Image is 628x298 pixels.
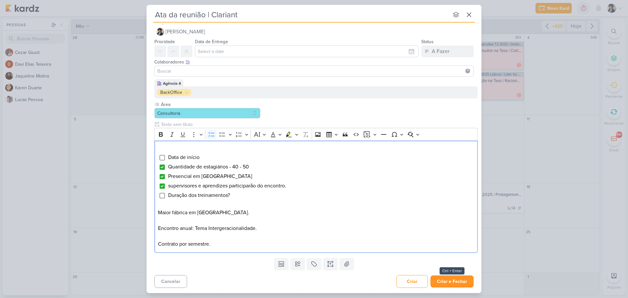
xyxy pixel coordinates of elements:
button: Consultoria [154,108,260,118]
input: Select a date [195,45,419,57]
div: Colaboradores [154,59,474,65]
span: supervisores e aprendizes participarão do encontro. [168,183,286,189]
div: Editor toolbar [154,128,478,141]
input: Buscar [156,67,472,75]
input: Texto sem título [160,121,478,128]
span: Presencial em [GEOGRAPHIC_DATA] [168,173,252,180]
div: Editor editing area: main [154,141,478,253]
button: Cancelar [154,275,187,288]
button: [PERSON_NAME] [154,26,474,38]
input: Kard Sem Título [153,9,449,21]
div: BackOffice [160,89,182,96]
button: Criar [396,275,428,288]
label: Status [421,39,434,44]
label: Data de Entrega [195,39,228,44]
span: [PERSON_NAME] [166,28,205,36]
p: Maior fábrica em [GEOGRAPHIC_DATA]. [158,209,474,217]
button: A Fazer [421,45,474,57]
span: Quantidade de estagiários - 40 - 50 [168,164,249,170]
p: Encontro anual: Tema Intergeracionalidade. [158,224,474,232]
label: Prioridade [154,39,175,44]
label: Área [160,101,260,108]
button: Criar e Fechar [430,275,474,288]
img: Pedro Luahn Simões [156,28,164,36]
div: A Fazer [432,47,449,55]
span: Data de início [168,154,200,161]
div: Ctrl + Enter [440,267,464,274]
span: Duração dos treinamentos? [168,192,230,199]
p: Contrato por semestre. [158,240,474,248]
div: Agência 4 [163,80,181,86]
